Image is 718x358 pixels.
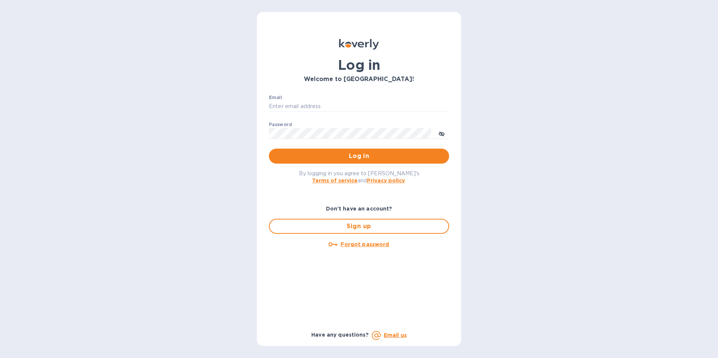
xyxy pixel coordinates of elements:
[269,149,449,164] button: Log in
[269,122,292,127] label: Password
[384,332,407,338] a: Email us
[312,177,357,184] a: Terms of service
[276,222,442,231] span: Sign up
[311,332,369,338] b: Have any questions?
[275,152,443,161] span: Log in
[269,219,449,234] button: Sign up
[269,101,449,112] input: Enter email address
[341,241,389,247] u: Forgot password
[339,39,379,50] img: Koverly
[269,57,449,73] h1: Log in
[326,206,392,212] b: Don't have an account?
[269,76,449,83] h3: Welcome to [GEOGRAPHIC_DATA]!
[269,95,282,100] label: Email
[299,170,419,184] span: By logging in you agree to [PERSON_NAME]'s and .
[367,177,405,184] a: Privacy policy
[434,126,449,141] button: toggle password visibility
